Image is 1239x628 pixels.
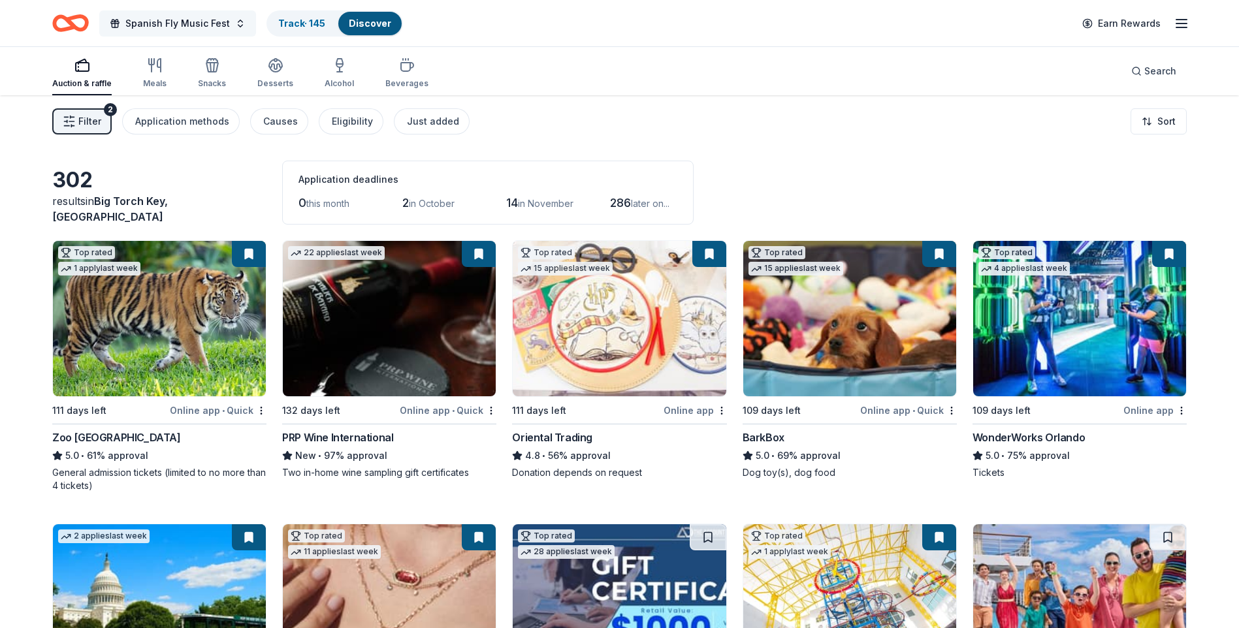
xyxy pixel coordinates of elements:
[748,545,831,559] div: 1 apply last week
[288,545,381,559] div: 11 applies last week
[135,114,229,129] div: Application methods
[518,262,613,275] div: 15 applies last week
[973,403,1031,418] div: 109 days left
[394,108,470,134] button: Just added
[506,196,518,210] span: 14
[400,402,496,418] div: Online app Quick
[58,529,150,543] div: 2 applies last week
[973,466,1187,479] div: Tickets
[332,114,373,129] div: Eligibility
[198,78,226,89] div: Snacks
[52,195,168,223] span: Big Torch Key, [GEOGRAPHIC_DATA]
[250,108,308,134] button: Causes
[402,196,409,210] span: 2
[912,405,915,416] span: •
[52,430,181,445] div: Zoo [GEOGRAPHIC_DATA]
[78,114,101,129] span: Filter
[319,108,383,134] button: Eligibility
[1001,450,1005,461] span: •
[385,52,428,95] button: Beverages
[58,246,115,259] div: Top rated
[973,448,1187,463] div: 75% approval
[52,8,89,39] a: Home
[743,448,957,463] div: 69% approval
[513,241,726,396] img: Image for Oriental Trading
[512,466,726,479] div: Donation depends on request
[743,466,957,479] div: Dog toy(s), dog food
[52,108,112,134] button: Filter2
[52,403,106,418] div: 111 days left
[283,241,496,396] img: Image for PRP Wine International
[222,405,225,416] span: •
[282,240,496,479] a: Image for PRP Wine International22 applieslast week132 days leftOnline app•QuickPRP Wine Internat...
[748,529,805,542] div: Top rated
[973,241,1186,396] img: Image for WonderWorks Orlando
[52,240,266,492] a: Image for Zoo MiamiTop rated1 applylast week111 days leftOnline app•QuickZoo [GEOGRAPHIC_DATA]5.0...
[257,52,293,95] button: Desserts
[385,78,428,89] div: Beverages
[81,450,84,461] span: •
[518,529,575,542] div: Top rated
[407,114,459,129] div: Just added
[743,430,784,445] div: BarkBox
[525,448,540,463] span: 4.8
[743,240,957,479] a: Image for BarkBoxTop rated15 applieslast week109 days leftOnline app•QuickBarkBox5.0•69% approval...
[1131,108,1187,134] button: Sort
[860,402,957,418] div: Online app Quick
[282,430,393,445] div: PRP Wine International
[263,114,298,129] div: Causes
[518,198,573,209] span: in November
[319,450,322,461] span: •
[288,529,345,542] div: Top rated
[278,18,325,29] a: Track· 145
[743,241,956,396] img: Image for BarkBox
[282,403,340,418] div: 132 days left
[543,450,546,461] span: •
[52,78,112,89] div: Auction & raffle
[143,52,167,95] button: Meals
[771,450,775,461] span: •
[198,52,226,95] button: Snacks
[512,430,592,445] div: Oriental Trading
[973,240,1187,479] a: Image for WonderWorks OrlandoTop rated4 applieslast week109 days leftOnline appWonderWorks Orland...
[257,78,293,89] div: Desserts
[104,103,117,116] div: 2
[288,246,385,260] div: 22 applies last week
[756,448,769,463] span: 5.0
[452,405,455,416] span: •
[1144,63,1176,79] span: Search
[748,246,805,259] div: Top rated
[518,246,575,259] div: Top rated
[973,430,1085,445] div: WonderWorks Orlando
[143,78,167,89] div: Meals
[1121,58,1187,84] button: Search
[512,448,726,463] div: 56% approval
[610,196,631,210] span: 286
[986,448,999,463] span: 5.0
[349,18,391,29] a: Discover
[743,403,801,418] div: 109 days left
[282,466,496,479] div: Two in-home wine sampling gift certificates
[631,198,669,209] span: later on...
[325,78,354,89] div: Alcohol
[52,167,266,193] div: 302
[58,262,140,275] div: 1 apply last week
[282,448,496,463] div: 97% approval
[298,196,306,210] span: 0
[518,545,615,559] div: 28 applies last week
[306,198,349,209] span: this month
[52,193,266,225] div: results
[266,10,403,37] button: Track· 145Discover
[298,172,677,187] div: Application deadlines
[512,403,566,418] div: 111 days left
[52,466,266,492] div: General admission tickets (limited to no more than 4 tickets)
[52,52,112,95] button: Auction & raffle
[512,240,726,479] a: Image for Oriental TradingTop rated15 applieslast week111 days leftOnline appOriental Trading4.8•...
[1123,402,1187,418] div: Online app
[664,402,727,418] div: Online app
[53,241,266,396] img: Image for Zoo Miami
[65,448,79,463] span: 5.0
[325,52,354,95] button: Alcohol
[52,195,168,223] span: in
[978,246,1035,259] div: Top rated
